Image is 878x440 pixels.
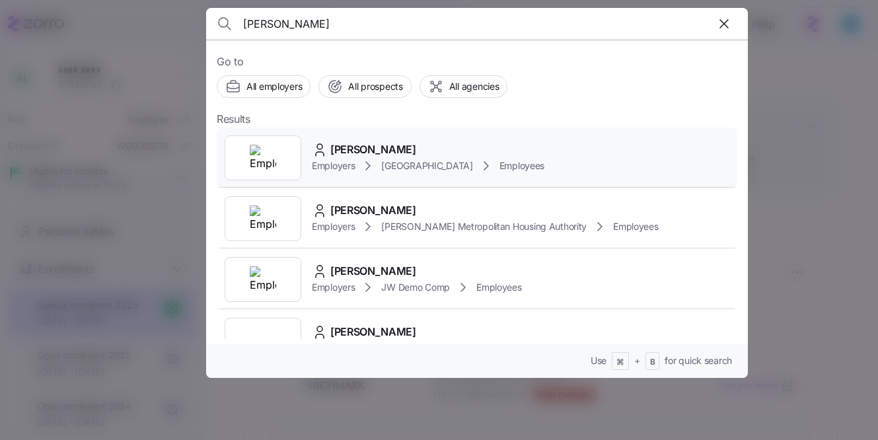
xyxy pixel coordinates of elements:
[650,357,655,368] span: B
[246,80,302,93] span: All employers
[381,281,450,294] span: JW Demo Comp
[613,220,658,233] span: Employees
[312,281,355,294] span: Employers
[250,145,276,171] img: Employer logo
[318,75,411,98] button: All prospects
[217,54,737,70] span: Go to
[665,354,732,367] span: for quick search
[476,281,521,294] span: Employees
[330,263,416,279] span: [PERSON_NAME]
[330,141,416,158] span: [PERSON_NAME]
[420,75,508,98] button: All agencies
[616,357,624,368] span: ⌘
[591,354,606,367] span: Use
[312,159,355,172] span: Employers
[312,220,355,233] span: Employers
[381,159,472,172] span: [GEOGRAPHIC_DATA]
[250,266,276,293] img: Employer logo
[634,354,640,367] span: +
[348,80,402,93] span: All prospects
[449,80,499,93] span: All agencies
[217,111,250,128] span: Results
[217,75,311,98] button: All employers
[330,324,416,340] span: [PERSON_NAME]
[330,202,416,219] span: [PERSON_NAME]
[250,205,276,232] img: Employer logo
[499,159,544,172] span: Employees
[381,220,587,233] span: [PERSON_NAME] Metropolitan Housing Authority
